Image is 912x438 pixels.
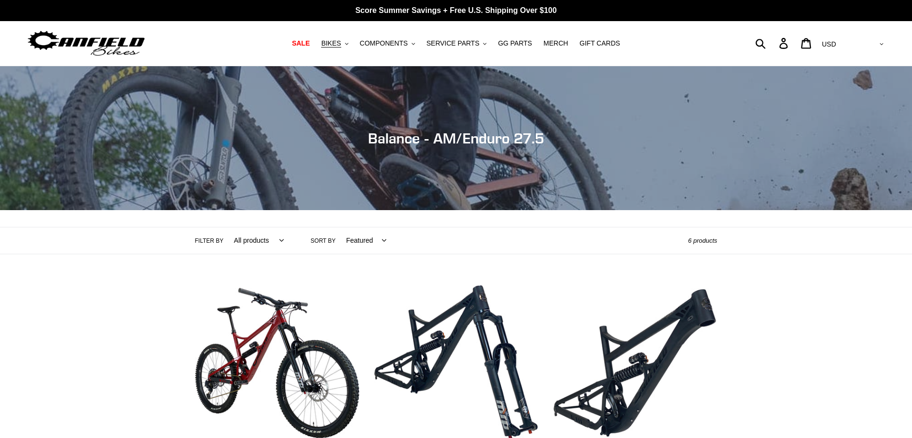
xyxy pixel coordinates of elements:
[311,237,335,245] label: Sort by
[579,39,620,47] span: GIFT CARDS
[761,33,785,54] input: Search
[543,39,568,47] span: MERCH
[422,37,491,50] button: SERVICE PARTS
[292,39,310,47] span: SALE
[195,237,224,245] label: Filter by
[287,37,314,50] a: SALE
[360,39,408,47] span: COMPONENTS
[355,37,420,50] button: COMPONENTS
[688,237,717,244] span: 6 products
[321,39,341,47] span: BIKES
[316,37,353,50] button: BIKES
[575,37,625,50] a: GIFT CARDS
[427,39,479,47] span: SERVICE PARTS
[539,37,573,50] a: MERCH
[498,39,532,47] span: GG PARTS
[493,37,537,50] a: GG PARTS
[368,130,544,147] span: Balance - AM/Enduro 27.5
[26,28,146,59] img: Canfield Bikes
